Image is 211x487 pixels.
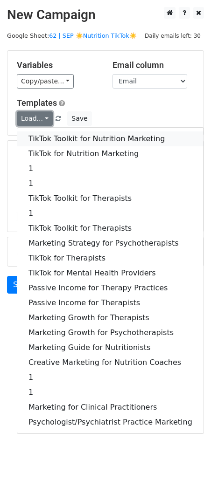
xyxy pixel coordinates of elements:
a: TikTok for Nutrition Marketing [17,146,204,161]
a: Daily emails left: 30 [141,32,204,39]
a: Psychologist/Psychiatrist Practice Marketing [17,415,204,430]
a: Load... [17,111,53,126]
a: Copy/paste... [17,74,74,89]
a: Send [7,276,38,294]
a: 62 | SEP ☀️Nutrition TikTok☀️ [49,32,137,39]
a: 1 [17,206,204,221]
a: Templates [17,98,57,108]
a: Marketing Guide for Nutritionists [17,340,204,355]
a: Marketing Strategy for Psychotherapists [17,236,204,251]
a: 1 [17,385,204,400]
a: TikTok Toolkit for Nutrition Marketing [17,131,204,146]
h5: Email column [113,60,194,70]
a: TikTok for Therapists [17,251,204,266]
button: Save [67,111,91,126]
a: TikTok for Mental Health Providers [17,266,204,281]
a: Passive Income for Therapy Practices [17,281,204,295]
small: Google Sheet: [7,32,137,39]
a: Passive Income for Therapists [17,295,204,310]
a: TikTok Toolkit for Therapists [17,191,204,206]
a: Marketing Growth for Therapists [17,310,204,325]
a: Creative Marketing for Nutrition Coaches [17,355,204,370]
a: 1 [17,176,204,191]
a: 1 [17,370,204,385]
h2: New Campaign [7,7,204,23]
h5: Variables [17,60,98,70]
a: Marketing for Clinical Practitioners [17,400,204,415]
a: 1 [17,161,204,176]
span: Daily emails left: 30 [141,31,204,41]
a: Marketing Growth for Psychotherapists [17,325,204,340]
a: TikTok Toolkit for Therapists [17,221,204,236]
iframe: Chat Widget [164,442,211,487]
